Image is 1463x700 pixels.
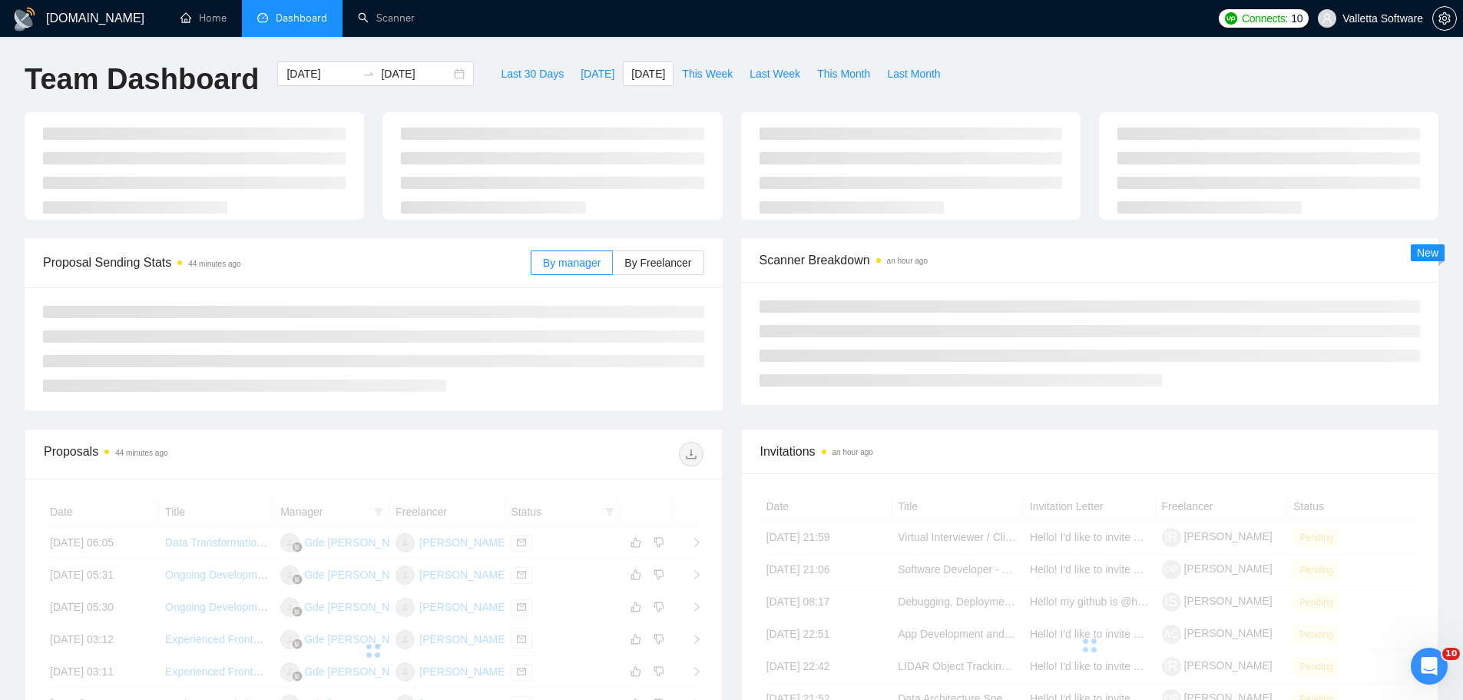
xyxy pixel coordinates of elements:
[887,65,940,82] span: Last Month
[1291,10,1302,27] span: 10
[750,65,800,82] span: Last Week
[1322,13,1332,24] span: user
[188,260,240,268] time: 44 minutes ago
[43,253,531,272] span: Proposal Sending Stats
[1411,648,1448,685] iframe: Intercom live chat
[760,250,1421,270] span: Scanner Breakdown
[286,65,356,82] input: Start date
[581,65,614,82] span: [DATE]
[817,65,870,82] span: This Month
[624,257,691,269] span: By Freelancer
[44,442,373,466] div: Proposals
[1242,10,1288,27] span: Connects:
[887,257,928,265] time: an hour ago
[879,61,948,86] button: Last Month
[741,61,809,86] button: Last Week
[180,12,227,25] a: homeHome
[501,65,564,82] span: Last 30 Days
[1432,12,1457,25] a: setting
[1225,12,1237,25] img: upwork-logo.png
[572,61,623,86] button: [DATE]
[1432,6,1457,31] button: setting
[809,61,879,86] button: This Month
[682,65,733,82] span: This Week
[760,442,1420,461] span: Invitations
[623,61,674,86] button: [DATE]
[362,68,375,80] span: swap-right
[115,449,167,457] time: 44 minutes ago
[25,61,259,98] h1: Team Dashboard
[1433,12,1456,25] span: setting
[276,12,327,25] span: Dashboard
[832,448,873,456] time: an hour ago
[1442,648,1460,660] span: 10
[631,65,665,82] span: [DATE]
[358,12,415,25] a: searchScanner
[381,65,451,82] input: End date
[12,7,37,32] img: logo
[1417,247,1438,259] span: New
[492,61,572,86] button: Last 30 Days
[362,68,375,80] span: to
[674,61,741,86] button: This Week
[543,257,601,269] span: By manager
[257,12,268,23] span: dashboard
